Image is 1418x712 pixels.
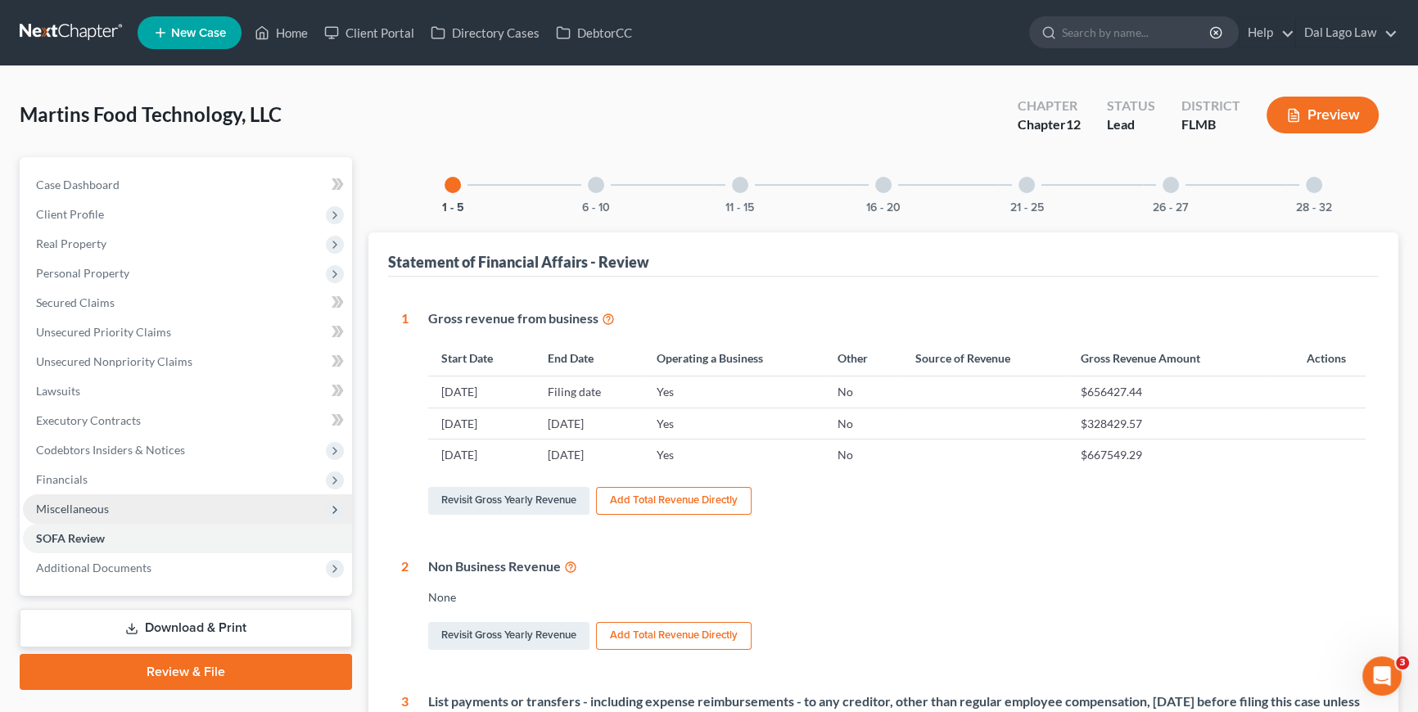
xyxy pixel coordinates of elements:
th: End Date [535,341,644,376]
span: Executory Contracts [36,413,141,427]
a: Home [246,18,316,47]
button: 16 - 20 [866,202,901,214]
iframe: Intercom live chat [1362,656,1402,696]
th: Other [824,341,901,376]
a: SOFA Review [23,524,352,553]
a: Review & File [20,654,352,690]
a: Unsecured Priority Claims [23,318,352,347]
button: Add Total Revenue Directly [596,622,752,650]
th: Gross Revenue Amount [1068,341,1267,376]
span: Miscellaneous [36,502,109,516]
span: Unsecured Priority Claims [36,325,171,339]
button: 6 - 10 [582,202,610,214]
a: Unsecured Nonpriority Claims [23,347,352,376]
span: Unsecured Nonpriority Claims [36,354,192,368]
span: SOFA Review [36,531,105,545]
div: Gross revenue from business [428,309,1366,328]
span: Martins Food Technology, LLC [20,102,282,126]
td: No [824,408,901,439]
td: Filing date [535,376,644,408]
div: FLMB [1181,115,1240,134]
input: Search by name... [1062,17,1212,47]
td: Yes [644,408,825,439]
span: Secured Claims [36,295,115,309]
div: 1 [401,309,409,518]
td: [DATE] [428,439,535,471]
a: Dal Lago Law [1296,18,1398,47]
td: [DATE] [428,408,535,439]
td: [DATE] [535,439,644,471]
span: Client Profile [36,207,104,221]
div: Status [1107,97,1155,115]
button: 11 - 15 [725,202,754,214]
a: Case Dashboard [23,170,352,200]
td: $656427.44 [1068,376,1267,408]
a: Directory Cases [422,18,548,47]
div: Non Business Revenue [428,557,1366,576]
button: 26 - 27 [1153,202,1188,214]
button: 21 - 25 [1010,202,1044,214]
th: Actions [1267,341,1366,376]
div: District [1181,97,1240,115]
button: 1 - 5 [442,202,464,214]
td: [DATE] [428,376,535,408]
td: No [824,439,901,471]
span: New Case [171,27,226,39]
span: Financials [36,472,88,486]
th: Start Date [428,341,535,376]
button: Preview [1267,97,1379,133]
span: Personal Property [36,266,129,280]
td: Yes [644,376,825,408]
td: No [824,376,901,408]
a: Secured Claims [23,288,352,318]
button: Add Total Revenue Directly [596,487,752,515]
div: Lead [1107,115,1155,134]
div: Chapter [1018,115,1081,134]
a: Executory Contracts [23,406,352,435]
span: 12 [1066,116,1081,132]
a: Lawsuits [23,376,352,406]
div: 2 [401,557,409,653]
span: Case Dashboard [36,178,120,192]
td: $328429.57 [1068,408,1267,439]
div: Chapter [1018,97,1081,115]
div: Statement of Financial Affairs - Review [388,252,649,272]
span: 3 [1396,656,1409,669]
a: Revisit Gross Yearly Revenue [428,622,589,650]
span: Additional Documents [36,561,151,575]
span: Real Property [36,237,106,250]
span: Lawsuits [36,384,80,398]
a: Client Portal [316,18,422,47]
th: Operating a Business [644,341,825,376]
a: Revisit Gross Yearly Revenue [428,487,589,515]
button: 28 - 32 [1296,202,1332,214]
a: DebtorCC [548,18,640,47]
td: Yes [644,439,825,471]
td: $667549.29 [1068,439,1267,471]
a: Help [1240,18,1294,47]
div: None [428,589,1366,606]
span: Codebtors Insiders & Notices [36,443,185,457]
td: [DATE] [535,408,644,439]
a: Download & Print [20,609,352,647]
th: Source of Revenue [902,341,1068,376]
